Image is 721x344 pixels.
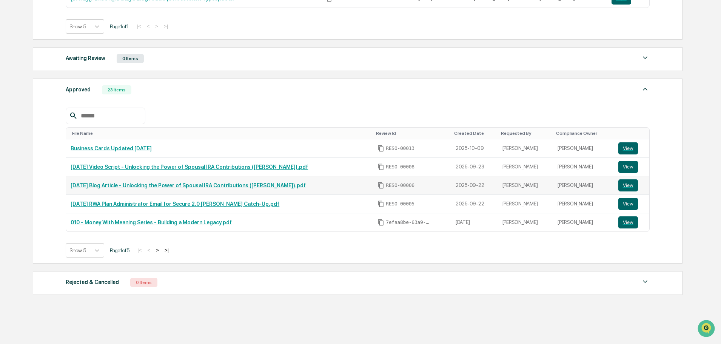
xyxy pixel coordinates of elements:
[451,176,498,195] td: 2025-09-22
[154,247,161,253] button: >
[110,247,129,253] span: Page 1 of 5
[641,85,650,94] img: caret
[144,23,152,29] button: <
[501,131,550,136] div: Toggle SortBy
[618,216,638,228] button: View
[553,139,614,158] td: [PERSON_NAME]
[618,142,645,154] a: View
[618,161,645,173] a: View
[134,23,143,29] button: |<
[71,145,152,151] a: Business Cards Updated [DATE]
[386,182,414,188] span: RESO-00006
[386,219,431,225] span: 7efaa8be-63a9-44c4-88ea-61505758b812
[135,247,144,253] button: |<
[451,139,498,158] td: 2025-10-09
[697,319,717,339] iframe: Open customer support
[553,213,614,231] td: [PERSON_NAME]
[75,128,91,134] span: Pylon
[71,182,306,188] a: [DATE] Blog Article - Unlocking the Power of Spousal IRA Contributions ([PERSON_NAME]).pdf
[451,195,498,213] td: 2025-09-22
[386,164,414,170] span: RESO-00008
[5,106,51,120] a: 🔎Data Lookup
[153,23,160,29] button: >
[162,23,170,29] button: >|
[8,110,14,116] div: 🔎
[618,142,638,154] button: View
[26,58,124,65] div: Start new chat
[386,145,414,151] span: RESO-00013
[377,219,384,226] span: Copy Id
[15,95,49,103] span: Preclearance
[618,179,645,191] a: View
[8,16,137,28] p: How can we help?
[66,53,105,63] div: Awaiting Review
[8,96,14,102] div: 🖐️
[145,247,153,253] button: <
[53,128,91,134] a: Powered byPylon
[52,92,97,106] a: 🗄️Attestations
[618,198,645,210] a: View
[62,95,94,103] span: Attestations
[454,131,495,136] div: Toggle SortBy
[386,201,414,207] span: RESO-00005
[498,195,553,213] td: [PERSON_NAME]
[498,176,553,195] td: [PERSON_NAME]
[26,65,96,71] div: We're available if you need us!
[377,182,384,189] span: Copy Id
[553,195,614,213] td: [PERSON_NAME]
[498,139,553,158] td: [PERSON_NAME]
[498,158,553,176] td: [PERSON_NAME]
[377,201,384,207] span: Copy Id
[102,85,131,94] div: 23 Items
[162,247,171,253] button: >|
[618,198,638,210] button: View
[5,92,52,106] a: 🖐️Preclearance
[71,219,232,225] a: 010 - Money With Meaning Series - Building a Modern Legacy.pdf
[451,158,498,176] td: 2025-09-23
[377,145,384,152] span: Copy Id
[556,131,611,136] div: Toggle SortBy
[376,131,448,136] div: Toggle SortBy
[618,216,645,228] a: View
[71,164,308,170] a: [DATE] Video Script - Unlocking the Power of Spousal IRA Contributions ([PERSON_NAME]).pdf
[8,58,21,71] img: 1746055101610-c473b297-6a78-478c-a979-82029cc54cd1
[498,213,553,231] td: [PERSON_NAME]
[130,278,157,287] div: 0 Items
[620,131,647,136] div: Toggle SortBy
[641,53,650,62] img: caret
[553,158,614,176] td: [PERSON_NAME]
[641,277,650,286] img: caret
[72,131,370,136] div: Toggle SortBy
[618,161,638,173] button: View
[55,96,61,102] div: 🗄️
[66,277,119,287] div: Rejected & Cancelled
[128,60,137,69] button: Start new chat
[71,201,279,207] a: [DATE] RWA Plan Administrator Email for Secure 2.0 [PERSON_NAME] Catch-Up.pdf
[15,110,48,117] span: Data Lookup
[117,54,144,63] div: 0 Items
[451,213,498,231] td: [DATE]
[377,164,384,170] span: Copy Id
[553,176,614,195] td: [PERSON_NAME]
[618,179,638,191] button: View
[66,85,91,94] div: Approved
[110,23,129,29] span: Page 1 of 1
